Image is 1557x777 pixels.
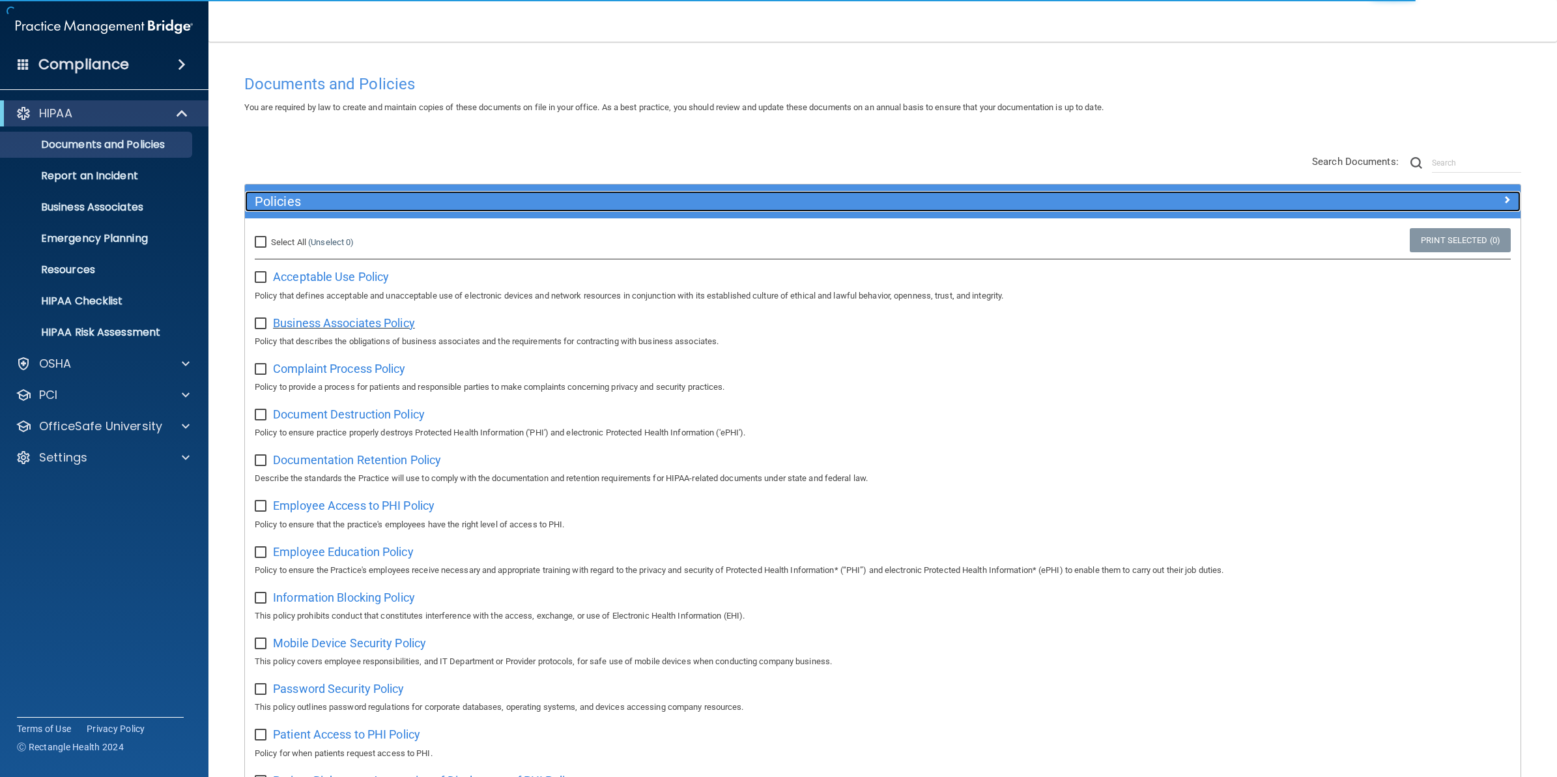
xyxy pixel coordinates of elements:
a: (Unselect 0) [308,237,354,247]
a: Policies [255,191,1511,212]
p: OfficeSafe University [39,418,162,434]
p: Policy to ensure practice properly destroys Protected Health Information ('PHI') and electronic P... [255,425,1511,441]
input: Search [1432,153,1521,173]
a: Privacy Policy [87,722,145,735]
span: Complaint Process Policy [273,362,405,375]
h5: Policies [255,194,1192,209]
a: Settings [16,450,190,465]
p: Business Associates [8,201,186,214]
a: HIPAA [16,106,189,121]
a: OSHA [16,356,190,372]
img: ic-search.3b580494.png [1410,157,1422,169]
p: This policy covers employee responsibilities, and IT Department or Provider protocols, for safe u... [255,654,1511,669]
span: Ⓒ Rectangle Health 2024 [17,740,124,754]
span: Password Security Policy [273,682,404,696]
p: Describe the standards the Practice will use to comply with the documentation and retention requi... [255,471,1511,486]
span: Documentation Retention Policy [273,453,441,467]
span: Employee Access to PHI Policy [273,499,435,512]
h4: Compliance [38,55,129,74]
a: Terms of Use [17,722,71,735]
h4: Documents and Policies [244,76,1521,93]
p: Documents and Policies [8,138,186,151]
p: HIPAA Risk Assessment [8,326,186,339]
a: Print Selected (0) [1410,228,1511,252]
p: Policy that defines acceptable and unacceptable use of electronic devices and network resources i... [255,288,1511,304]
span: Acceptable Use Policy [273,270,389,284]
p: Resources [8,263,186,276]
span: Business Associates Policy [273,316,415,330]
span: Select All [271,237,306,247]
p: PCI [39,387,57,403]
p: Report an Incident [8,169,186,183]
p: This policy prohibits conduct that constitutes interference with the access, exchange, or use of ... [255,608,1511,624]
span: Information Blocking Policy [273,591,415,604]
a: PCI [16,387,190,403]
p: Emergency Planning [8,232,186,245]
p: Policy to provide a process for patients and responsible parties to make complaints concerning pr... [255,379,1511,395]
span: You are required by law to create and maintain copies of these documents on file in your office. ... [244,102,1104,112]
span: Patient Access to PHI Policy [273,727,420,741]
a: OfficeSafe University [16,418,190,434]
p: HIPAA Checklist [8,295,186,308]
span: Search Documents: [1312,156,1399,168]
span: Employee Education Policy [273,545,414,559]
p: Policy to ensure that the practice's employees have the right level of access to PHI. [255,517,1511,533]
p: OSHA [39,356,72,372]
span: Mobile Device Security Policy [273,636,426,650]
p: This policy outlines password regulations for corporate databases, operating systems, and devices... [255,699,1511,715]
p: Policy that describes the obligations of business associates and the requirements for contracting... [255,334,1511,349]
p: Policy for when patients request access to PHI. [255,746,1511,761]
span: Document Destruction Policy [273,407,425,421]
p: Settings [39,450,87,465]
input: Select All (Unselect 0) [255,237,270,248]
p: HIPAA [39,106,72,121]
img: PMB logo [16,14,193,40]
p: Policy to ensure the Practice's employees receive necessary and appropriate training with regard ... [255,563,1511,578]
